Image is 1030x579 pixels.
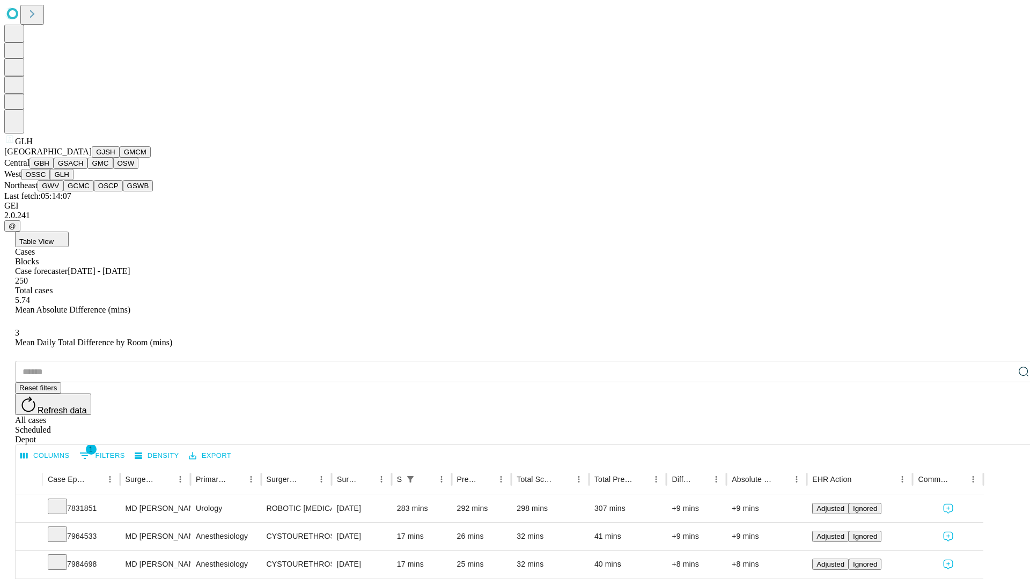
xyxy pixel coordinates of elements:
div: 32 mins [517,551,584,578]
button: Expand [21,500,37,518]
div: 41 mins [594,523,661,550]
button: Menu [709,472,724,487]
div: +9 mins [672,495,721,522]
button: GWV [38,180,63,191]
div: Anesthesiology [196,551,255,578]
span: West [4,169,21,179]
button: Sort [479,472,494,487]
div: Predicted In Room Duration [457,475,478,484]
span: Refresh data [38,406,87,415]
button: Adjusted [812,559,849,570]
span: Adjusted [816,504,844,513]
div: Surgeon Name [126,475,157,484]
button: Reset filters [15,382,61,394]
div: Comments [918,475,949,484]
button: OSCP [94,180,123,191]
button: Show filters [403,472,418,487]
button: Menu [649,472,664,487]
div: [DATE] [337,523,386,550]
button: Menu [102,472,117,487]
div: Primary Service [196,475,227,484]
button: Sort [694,472,709,487]
button: Sort [634,472,649,487]
div: Surgery Name [267,475,298,484]
button: Menu [789,472,804,487]
button: OSSC [21,169,50,180]
div: 40 mins [594,551,661,578]
button: GSWB [123,180,153,191]
div: GEI [4,201,1026,211]
button: GLH [50,169,73,180]
div: 17 mins [397,551,446,578]
div: 26 mins [457,523,506,550]
span: Adjusted [816,560,844,568]
div: ROBOTIC [MEDICAL_DATA] [MEDICAL_DATA] RETROPUBIC RADICAL [267,495,326,522]
div: +9 mins [732,523,801,550]
div: EHR Action [812,475,851,484]
div: +8 mins [672,551,721,578]
span: Reset filters [19,384,57,392]
span: Adjusted [816,532,844,540]
div: Surgery Date [337,475,358,484]
div: MD [PERSON_NAME] Md [126,495,185,522]
div: Total Predicted Duration [594,475,633,484]
span: 5.74 [15,295,30,305]
button: GBH [30,158,54,169]
div: 292 mins [457,495,506,522]
button: OSW [113,158,139,169]
button: Menu [434,472,449,487]
button: GCMC [63,180,94,191]
div: CYSTOURETHROSCOPY WITH [MEDICAL_DATA] REMOVAL SIMPLE [267,523,326,550]
span: Mean Absolute Difference (mins) [15,305,130,314]
button: Sort [299,472,314,487]
div: MD [PERSON_NAME] Md [126,551,185,578]
div: 7964533 [48,523,115,550]
span: 250 [15,276,28,285]
button: Ignored [849,503,881,514]
button: Menu [173,472,188,487]
button: Refresh data [15,394,91,415]
button: Sort [556,472,571,487]
div: +8 mins [732,551,801,578]
span: GLH [15,137,33,146]
button: Sort [359,472,374,487]
button: Sort [158,472,173,487]
button: Sort [87,472,102,487]
button: GJSH [92,146,120,158]
button: Expand [21,528,37,546]
button: Density [132,448,182,464]
div: Anesthesiology [196,523,255,550]
button: Adjusted [812,503,849,514]
button: Expand [21,555,37,574]
button: Ignored [849,559,881,570]
div: 7984698 [48,551,115,578]
span: @ [9,222,16,230]
div: 283 mins [397,495,446,522]
div: 32 mins [517,523,584,550]
button: Menu [244,472,259,487]
span: [DATE] - [DATE] [68,266,130,276]
button: Sort [419,472,434,487]
div: MD [PERSON_NAME] Md [126,523,185,550]
div: 1 active filter [403,472,418,487]
span: Total cases [15,286,53,295]
div: +9 mins [672,523,721,550]
button: Sort [774,472,789,487]
button: Export [186,448,234,464]
span: 3 [15,328,19,337]
button: Show filters [77,447,128,464]
button: GMCM [120,146,151,158]
div: Urology [196,495,255,522]
div: +9 mins [732,495,801,522]
span: 1 [86,444,97,455]
div: Difference [672,475,693,484]
div: Total Scheduled Duration [517,475,555,484]
button: Table View [15,232,69,247]
button: @ [4,220,20,232]
div: Case Epic Id [48,475,86,484]
button: Sort [852,472,867,487]
button: Sort [951,472,966,487]
button: Adjusted [812,531,849,542]
button: Select columns [18,448,72,464]
span: Ignored [853,560,877,568]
